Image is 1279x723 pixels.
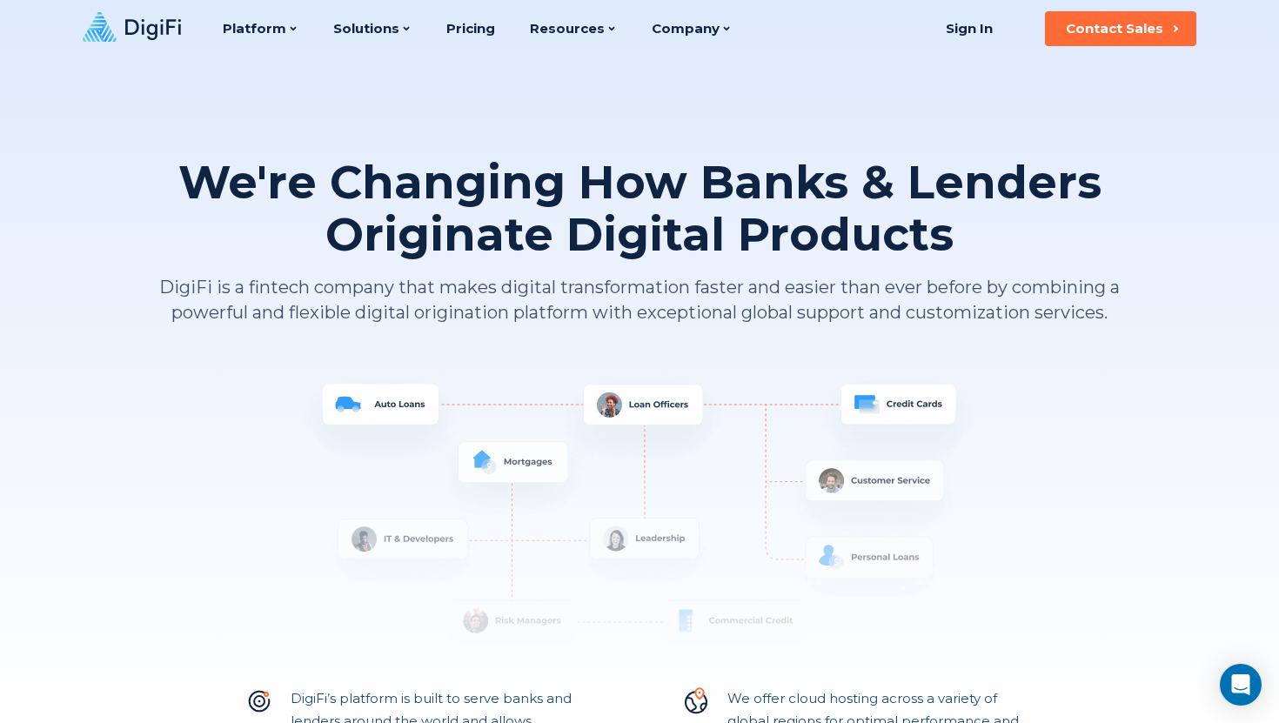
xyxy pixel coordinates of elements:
[924,11,1014,46] a: Sign In
[157,157,1122,261] h1: We're Changing How Banks & Lenders Originate Digital Products
[1045,11,1196,46] button: Contact Sales
[157,275,1122,325] p: DigiFi is a fintech company that makes digital transformation faster and easier than ever before ...
[1220,664,1262,706] div: Open Intercom Messenger
[1066,20,1163,37] div: Contact Sales
[157,378,1122,673] img: System Overview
